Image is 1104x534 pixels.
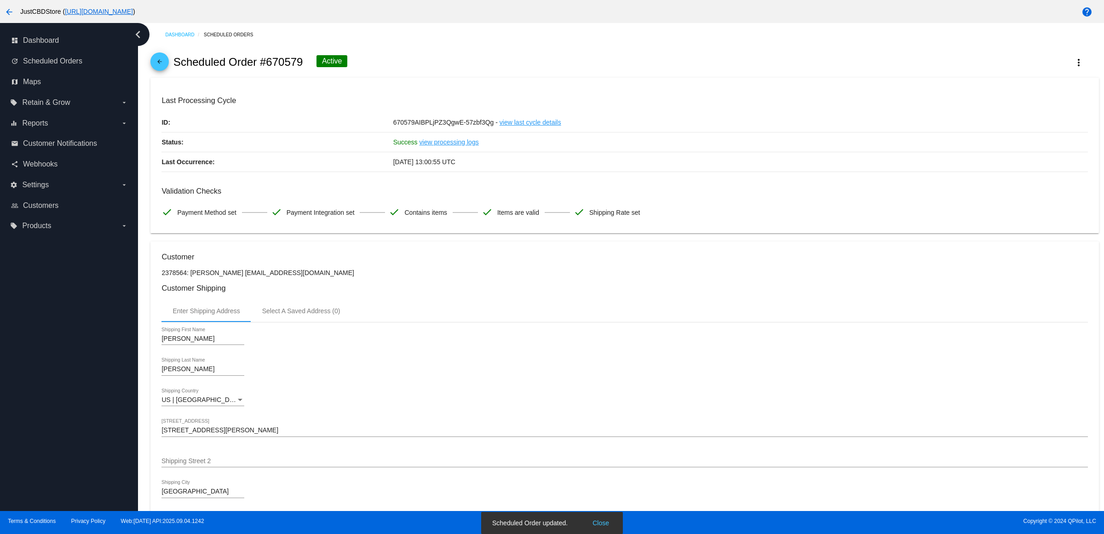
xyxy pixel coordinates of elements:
span: [DATE] 13:00:55 UTC [393,158,455,166]
span: Success [393,138,418,146]
mat-icon: arrow_back [154,58,165,69]
a: Dashboard [165,28,204,42]
a: [URL][DOMAIN_NAME] [65,8,133,15]
i: local_offer [10,99,17,106]
span: Scheduled Orders [23,57,82,65]
i: email [11,140,18,147]
i: arrow_drop_down [121,120,128,127]
h3: Customer Shipping [161,284,1087,293]
button: Close [590,518,612,528]
span: Customers [23,201,58,210]
span: Dashboard [23,36,59,45]
a: Web:[DATE] API:2025.09.04.1242 [121,518,204,524]
span: Contains items [404,203,447,222]
span: Items are valid [497,203,539,222]
span: Webhooks [23,160,57,168]
p: ID: [161,113,393,132]
i: settings [10,181,17,189]
h3: Validation Checks [161,187,1087,195]
i: update [11,57,18,65]
input: Shipping First Name [161,335,244,343]
a: dashboard Dashboard [11,33,128,48]
i: equalizer [10,120,17,127]
i: arrow_drop_down [121,99,128,106]
mat-icon: check [161,207,172,218]
i: people_outline [11,202,18,209]
span: Payment Method set [177,203,236,222]
mat-icon: more_vert [1073,57,1084,68]
span: Settings [22,181,49,189]
i: chevron_left [131,27,145,42]
span: Shipping Rate set [589,203,640,222]
i: arrow_drop_down [121,222,128,230]
a: update Scheduled Orders [11,54,128,69]
mat-select: Shipping Country [161,396,244,404]
span: Products [22,222,51,230]
span: Customer Notifications [23,139,97,148]
p: 2378564: [PERSON_NAME] [EMAIL_ADDRESS][DOMAIN_NAME] [161,269,1087,276]
h2: Scheduled Order #670579 [173,56,303,69]
p: Status: [161,132,393,152]
h3: Last Processing Cycle [161,96,1087,105]
span: JustCBDStore ( ) [20,8,135,15]
div: Enter Shipping Address [172,307,240,315]
i: share [11,161,18,168]
input: Shipping Last Name [161,366,244,373]
i: arrow_drop_down [121,181,128,189]
h3: Customer [161,253,1087,261]
input: Shipping Street 1 [161,427,1087,434]
i: dashboard [11,37,18,44]
mat-icon: check [389,207,400,218]
mat-icon: help [1081,6,1092,17]
i: local_offer [10,222,17,230]
a: Terms & Conditions [8,518,56,524]
mat-icon: check [271,207,282,218]
i: map [11,78,18,86]
div: Active [316,55,348,67]
span: 670579AIBPLjPZ3QgwE-57zbf3Qg - [393,119,498,126]
span: Retain & Grow [22,98,70,107]
a: Scheduled Orders [204,28,261,42]
p: Last Occurrence: [161,152,393,172]
a: map Maps [11,75,128,89]
input: Shipping Street 2 [161,458,1087,465]
a: Privacy Policy [71,518,106,524]
mat-icon: arrow_back [4,6,15,17]
span: US | [GEOGRAPHIC_DATA] [161,396,243,403]
a: share Webhooks [11,157,128,172]
a: view last cycle details [500,113,561,132]
div: Select A Saved Address (0) [262,307,340,315]
input: Shipping City [161,488,244,495]
mat-icon: check [482,207,493,218]
mat-icon: check [574,207,585,218]
simple-snack-bar: Scheduled Order updated. [492,518,612,528]
a: email Customer Notifications [11,136,128,151]
a: people_outline Customers [11,198,128,213]
span: Reports [22,119,48,127]
span: Payment Integration set [287,203,355,222]
a: view processing logs [420,132,479,152]
span: Maps [23,78,41,86]
span: Copyright © 2024 QPilot, LLC [560,518,1096,524]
